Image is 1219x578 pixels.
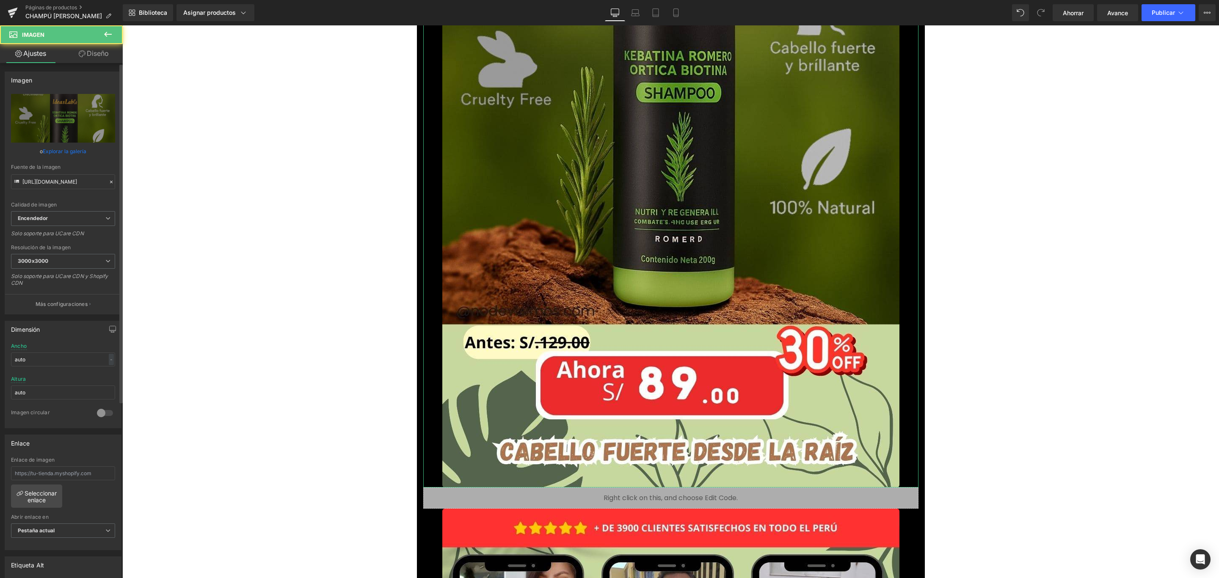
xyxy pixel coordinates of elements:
font: Diseño [87,49,109,58]
font: Abrir enlace en [11,514,49,520]
font: Altura [11,376,26,382]
font: Ancho [11,343,27,349]
a: Páginas de productos [25,4,123,11]
font: Etiqueta Alt [11,561,44,569]
div: Abrir Intercom Messenger [1190,549,1211,570]
font: Enlace [11,440,30,447]
font: Imagen [11,77,32,84]
font: Encendedor [18,215,48,221]
font: Calidad de imagen [11,201,57,208]
font: Solo soporte para UCare CDN y Shopify CDN [11,273,108,286]
font: 3000x3000 [18,258,48,264]
font: Páginas de productos [25,4,77,11]
input: https://tu-tienda.myshopify.com [11,466,115,480]
font: Publicar [1152,9,1175,16]
input: Enlace [11,174,115,189]
a: Computadora portátil [625,4,645,21]
button: Más configuraciones [5,294,121,314]
a: Diseño [63,44,124,63]
font: CHAMPÚ [PERSON_NAME] [25,12,102,19]
font: Solo soporte para UCare CDN [11,230,84,237]
font: Imagen circular [11,409,50,416]
a: Nueva Biblioteca [123,4,173,21]
button: Deshacer [1012,4,1029,21]
font: Seleccionar enlace [25,490,57,504]
font: Resolución de la imagen [11,244,71,250]
font: o [40,148,43,154]
a: Tableta [645,4,666,21]
font: Pestaña actual [18,527,55,534]
font: Fuente de la imagen [11,164,61,170]
input: auto [11,385,115,399]
input: auto [11,352,115,366]
font: Imagen [22,31,44,38]
button: Publicar [1142,4,1195,21]
font: Biblioteca [139,9,167,16]
font: - [110,356,113,363]
a: Avance [1097,4,1138,21]
a: Seleccionar enlace [11,484,62,508]
button: Rehacer [1032,4,1049,21]
button: Más [1199,4,1216,21]
font: Ahorrar [1063,9,1084,17]
font: Avance [1107,9,1128,17]
font: Enlace de imagen [11,457,55,463]
font: Explorar la galería [43,148,86,154]
font: Más configuraciones [36,301,88,307]
a: Móvil [666,4,686,21]
a: De oficina [605,4,625,21]
font: Ajustes [23,49,46,58]
font: Asignar productos [183,9,236,16]
font: Dimensión [11,326,40,333]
